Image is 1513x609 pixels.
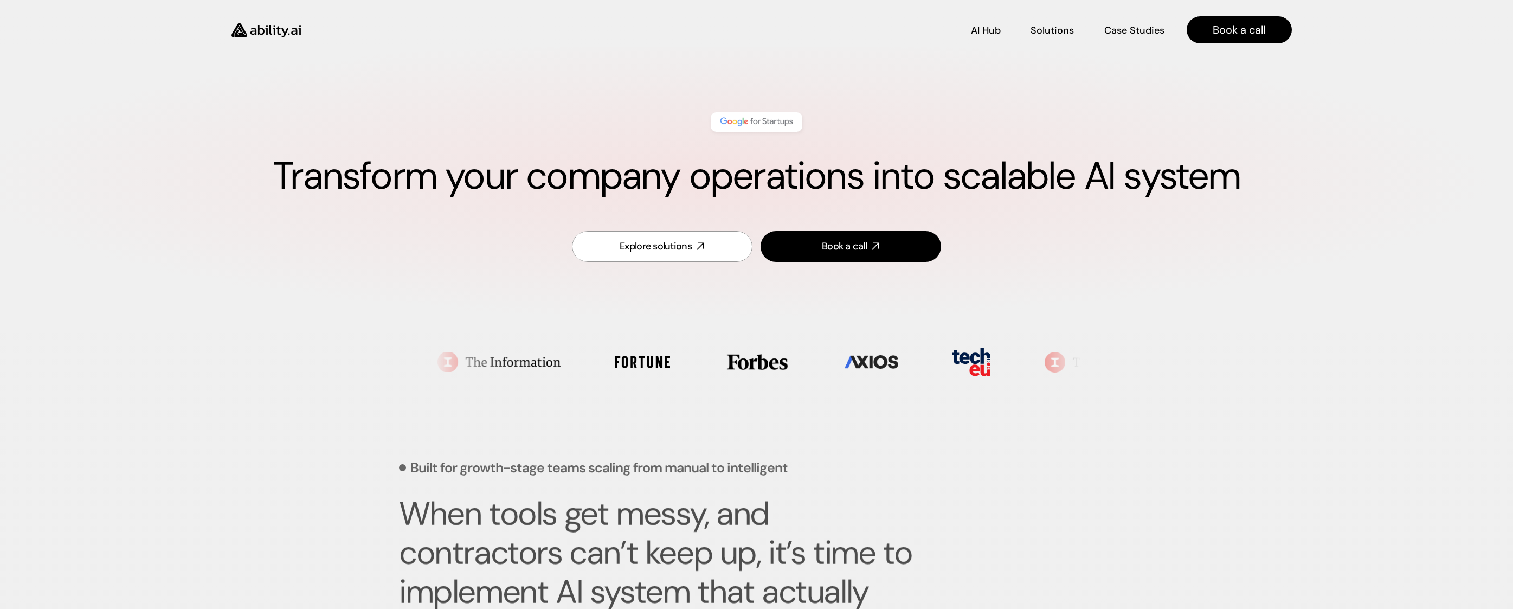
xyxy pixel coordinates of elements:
a: Solutions [1031,21,1074,40]
p: Solutions [1031,24,1074,37]
a: Book a call [1187,16,1292,43]
p: Case Studies [1104,24,1164,37]
div: Book a call [822,240,867,253]
nav: Main navigation [316,16,1292,43]
div: Explore solutions [620,240,692,253]
p: Book a call [1213,22,1265,37]
p: Built for growth-stage teams scaling from manual to intelligent [410,461,788,475]
p: AI Hub [971,24,1001,37]
a: AI Hub [971,21,1001,40]
h1: Transform your company operations into scalable AI system [43,153,1470,199]
a: Case Studies [1104,21,1165,40]
a: Explore solutions [572,231,752,262]
a: Book a call [761,231,941,262]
